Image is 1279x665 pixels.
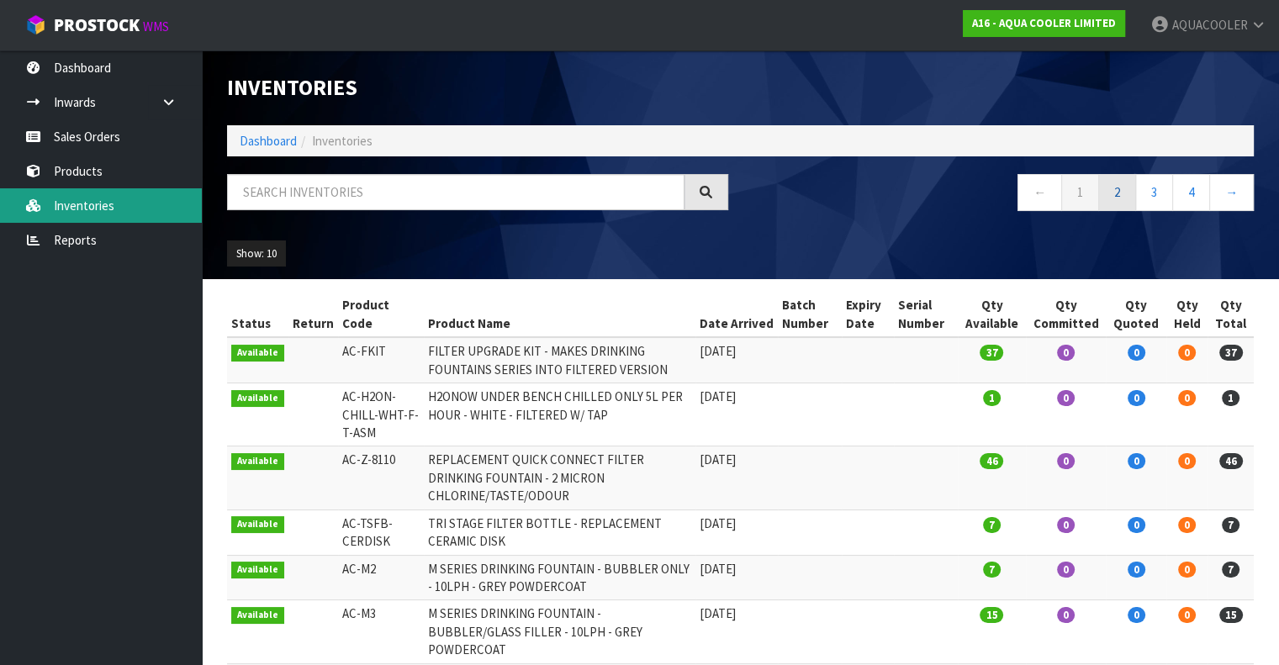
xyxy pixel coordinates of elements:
span: 0 [1178,562,1196,578]
span: Inventories [312,133,373,149]
td: FILTER UPGRADE KIT - MAKES DRINKING FOUNTAINS SERIES INTO FILTERED VERSION [424,337,695,383]
td: AC-M3 [338,600,425,663]
span: 46 [1219,453,1243,469]
td: REPLACEMENT QUICK CONNECT FILTER DRINKING FOUNTAIN - 2 MICRON CHLORINE/TASTE/ODOUR [424,446,695,509]
span: Available [231,562,284,578]
button: Show: 10 [227,240,286,267]
span: AQUACOOLER [1172,17,1248,33]
a: → [1209,174,1254,210]
th: Qty Quoted [1106,292,1166,337]
span: 7 [1222,517,1239,533]
td: [DATE] [695,337,778,383]
a: 3 [1135,174,1173,210]
th: Qty Held [1166,292,1208,337]
a: ← [1017,174,1062,210]
th: Batch Number [778,292,842,337]
span: 15 [1219,607,1243,623]
td: TRI STAGE FILTER BOTTLE - REPLACEMENT CERAMIC DISK [424,509,695,555]
td: AC-Z-8110 [338,446,425,509]
span: 46 [980,453,1003,469]
h1: Inventories [227,76,728,100]
span: 0 [1178,517,1196,533]
span: 7 [1222,562,1239,578]
span: 15 [980,607,1003,623]
th: Status [227,292,288,337]
small: WMS [143,18,169,34]
span: Available [231,516,284,533]
span: 1 [1222,390,1239,406]
span: Available [231,390,284,407]
strong: A16 - AQUA COOLER LIMITED [972,16,1116,30]
span: Available [231,453,284,470]
th: Serial Number [894,292,958,337]
span: 0 [1057,345,1075,361]
td: [DATE] [695,600,778,663]
td: [DATE] [695,509,778,555]
td: [DATE] [695,446,778,509]
span: 0 [1128,390,1145,406]
a: 4 [1172,174,1210,210]
td: AC-FKIT [338,337,425,383]
th: Qty Committed [1026,292,1107,337]
span: 7 [983,517,1001,533]
span: 0 [1057,453,1075,469]
span: 0 [1178,453,1196,469]
span: 1 [983,390,1001,406]
span: 0 [1128,607,1145,623]
td: H2ONOW UNDER BENCH CHILLED ONLY 5L PER HOUR - WHITE - FILTERED W/ TAP [424,383,695,446]
a: 2 [1098,174,1136,210]
span: 0 [1178,345,1196,361]
th: Return [288,292,338,337]
td: M SERIES DRINKING FOUNTAIN - BUBBLER/GLASS FILLER - 10LPH - GREY POWDERCOAT [424,600,695,663]
span: Available [231,345,284,362]
span: 0 [1178,607,1196,623]
span: 0 [1128,453,1145,469]
td: [DATE] [695,555,778,600]
span: 0 [1057,562,1075,578]
span: 0 [1178,390,1196,406]
span: 0 [1128,345,1145,361]
th: Expiry Date [842,292,894,337]
span: 0 [1128,517,1145,533]
th: Product Code [338,292,425,337]
a: Dashboard [240,133,297,149]
span: 37 [980,345,1003,361]
span: ProStock [54,14,140,36]
th: Qty Available [958,292,1026,337]
img: cube-alt.png [25,14,46,35]
td: AC-H2ON-CHILL-WHT-F-T-ASM [338,383,425,446]
input: Search inventories [227,174,684,210]
span: 37 [1219,345,1243,361]
span: 0 [1057,517,1075,533]
span: 0 [1128,562,1145,578]
th: Product Name [424,292,695,337]
td: M SERIES DRINKING FOUNTAIN - BUBBLER ONLY - 10LPH - GREY POWDERCOAT [424,555,695,600]
span: 7 [983,562,1001,578]
th: Qty Total [1208,292,1254,337]
td: AC-TSFB-CERDISK [338,509,425,555]
a: 1 [1061,174,1099,210]
td: AC-M2 [338,555,425,600]
td: [DATE] [695,383,778,446]
span: 0 [1057,607,1075,623]
nav: Page navigation [753,174,1255,215]
th: Date Arrived [695,292,778,337]
span: Available [231,607,284,624]
span: 0 [1057,390,1075,406]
